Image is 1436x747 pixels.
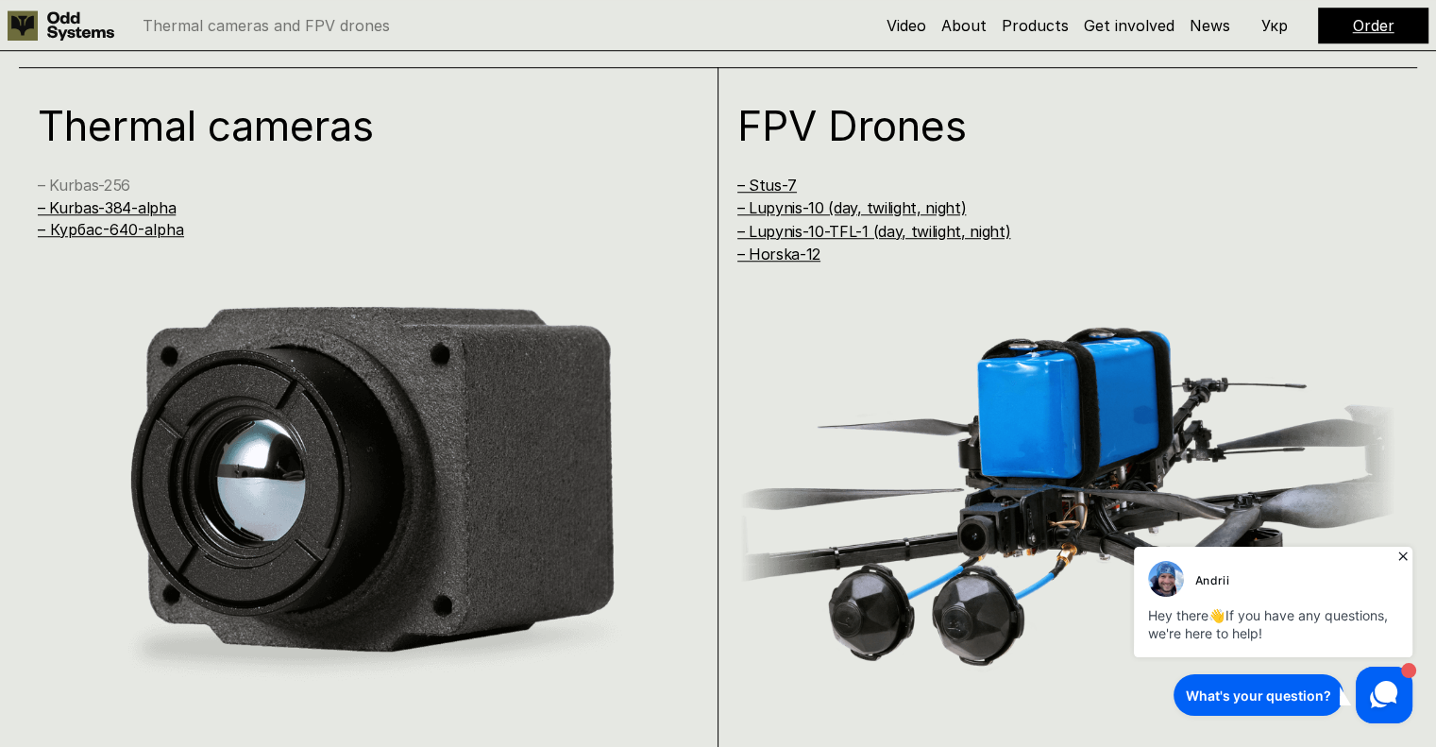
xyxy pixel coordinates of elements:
h1: Thermal cameras [38,105,659,146]
a: News [1190,16,1230,35]
a: – Lupynis-10-TFL-1 (day, twilight, night) [737,222,1011,241]
a: Order [1353,16,1394,35]
a: Video [887,16,926,35]
iframe: HelpCrunch [1129,541,1417,728]
a: – Kurbas-256 [38,176,130,195]
p: Thermal cameras and FPV drones [143,18,390,33]
a: About [941,16,987,35]
p: Укр [1261,18,1288,33]
a: – Lupynis-10 (day, twilight, night) [737,198,967,217]
a: – Horska-12 [737,245,820,263]
a: – Kurbas-384-alpha [38,198,176,217]
a: – Stus-7 [737,176,797,195]
a: Get involved [1084,16,1174,35]
a: – Курбас-640-alpha [38,220,184,239]
a: Products [1002,16,1069,35]
h1: FPV Drones [737,105,1359,146]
